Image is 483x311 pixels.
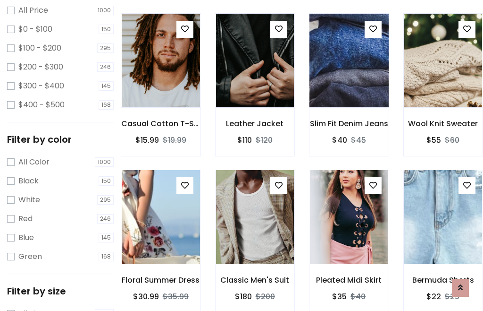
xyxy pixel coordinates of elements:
span: 168 [99,252,114,261]
label: White [18,194,40,206]
h5: Filter by size [7,285,114,297]
span: 1000 [95,157,114,167]
span: 246 [97,214,114,224]
span: 150 [99,25,114,34]
label: Green [18,251,42,262]
span: 295 [97,43,114,53]
del: $200 [256,291,275,302]
h6: Wool Knit Sweater [404,119,483,128]
label: Black [18,175,39,187]
h6: $35 [332,292,347,301]
span: 1000 [95,6,114,15]
del: $19.99 [163,135,186,146]
del: $45 [351,135,366,146]
del: $120 [256,135,273,146]
h6: $180 [235,292,252,301]
label: $200 - $300 [18,61,63,73]
h6: $15.99 [135,136,159,145]
label: Red [18,213,33,225]
span: 145 [99,81,114,91]
del: $25 [445,291,459,302]
h6: $55 [426,136,441,145]
del: $35.99 [163,291,189,302]
h6: Pleated Midi Skirt [309,276,389,285]
h6: $22 [426,292,441,301]
label: $100 - $200 [18,43,61,54]
h6: $40 [332,136,347,145]
h6: Bermuda Shorts [404,276,483,285]
h6: Floral Summer Dress [121,276,200,285]
label: $0 - $100 [18,24,52,35]
h6: $30.99 [133,292,159,301]
h6: Casual Cotton T-Shirt [121,119,200,128]
del: $40 [350,291,366,302]
label: All Price [18,5,48,16]
span: 246 [97,62,114,72]
label: Blue [18,232,34,243]
h5: Filter by color [7,134,114,145]
span: 168 [99,100,114,110]
span: 150 [99,176,114,186]
label: $400 - $500 [18,99,65,111]
h6: Leather Jacket [216,119,295,128]
label: All Color [18,156,50,168]
del: $60 [445,135,459,146]
h6: Slim Fit Denim Jeans [309,119,389,128]
span: 145 [99,233,114,242]
h6: $110 [237,136,252,145]
h6: Classic Men's Suit [216,276,295,285]
span: 295 [97,195,114,205]
label: $300 - $400 [18,80,64,92]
